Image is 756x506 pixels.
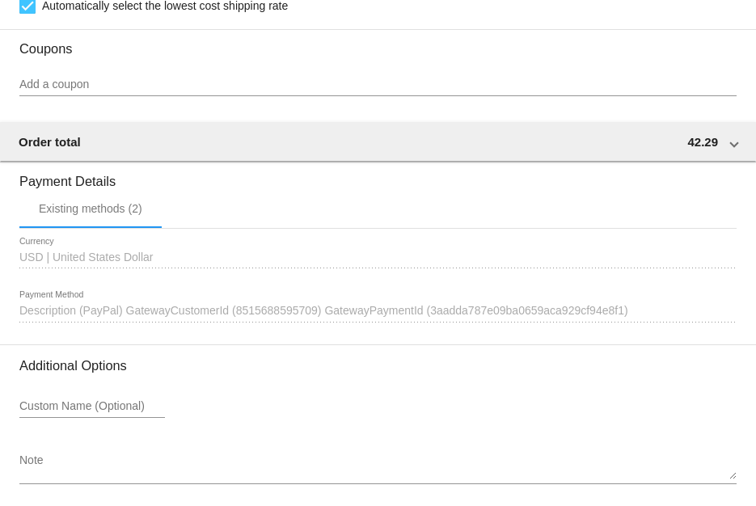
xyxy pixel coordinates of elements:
span: USD | United States Dollar [19,251,153,264]
h3: Additional Options [19,358,737,373]
input: Custom Name (Optional) [19,400,165,413]
h3: Coupons [19,29,737,57]
input: Add a coupon [19,78,737,91]
h3: Payment Details [19,162,737,189]
span: 42.29 [687,135,718,149]
span: Description (PayPal) GatewayCustomerId (8515688595709) GatewayPaymentId (3aadda787e09ba0659aca929... [19,304,628,317]
span: Order total [19,135,81,149]
div: Existing methods (2) [39,202,142,215]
